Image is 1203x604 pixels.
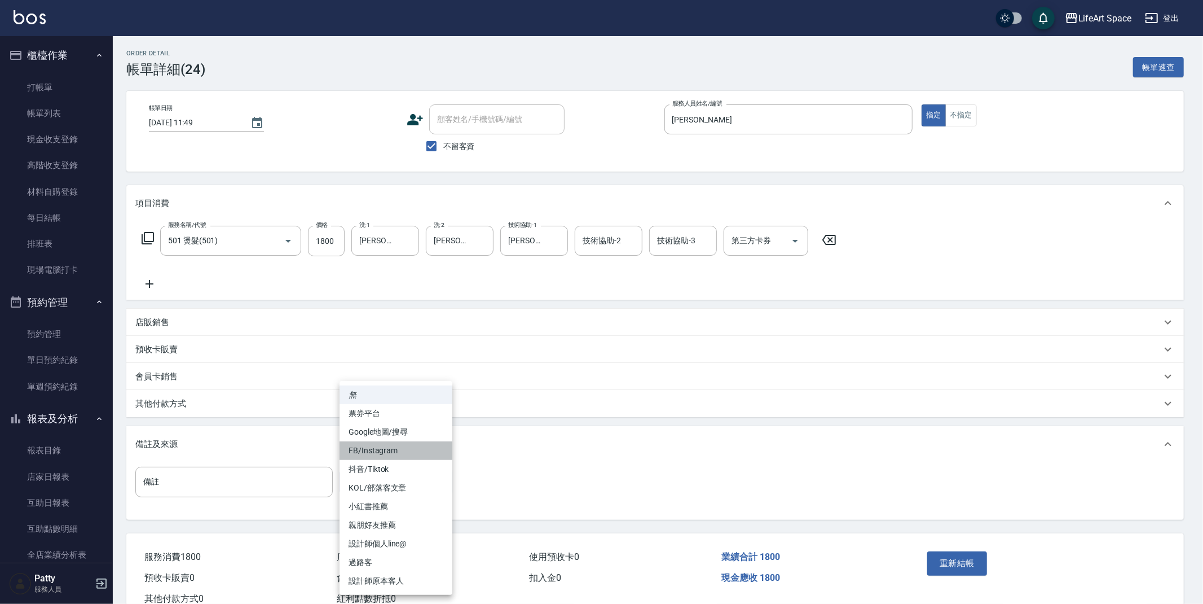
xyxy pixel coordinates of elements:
[340,572,452,590] li: 設計師原本客人
[340,535,452,553] li: 設計師個人line@
[340,460,452,479] li: 抖音/Tiktok
[340,479,452,497] li: KOL/部落客文章
[340,516,452,535] li: 親朋好友推薦
[340,423,452,441] li: Google地圖/搜尋
[340,441,452,460] li: FB/Instagram
[340,497,452,516] li: 小紅書推薦
[349,389,356,401] em: 無
[340,404,452,423] li: 票券平台
[340,553,452,572] li: 過路客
